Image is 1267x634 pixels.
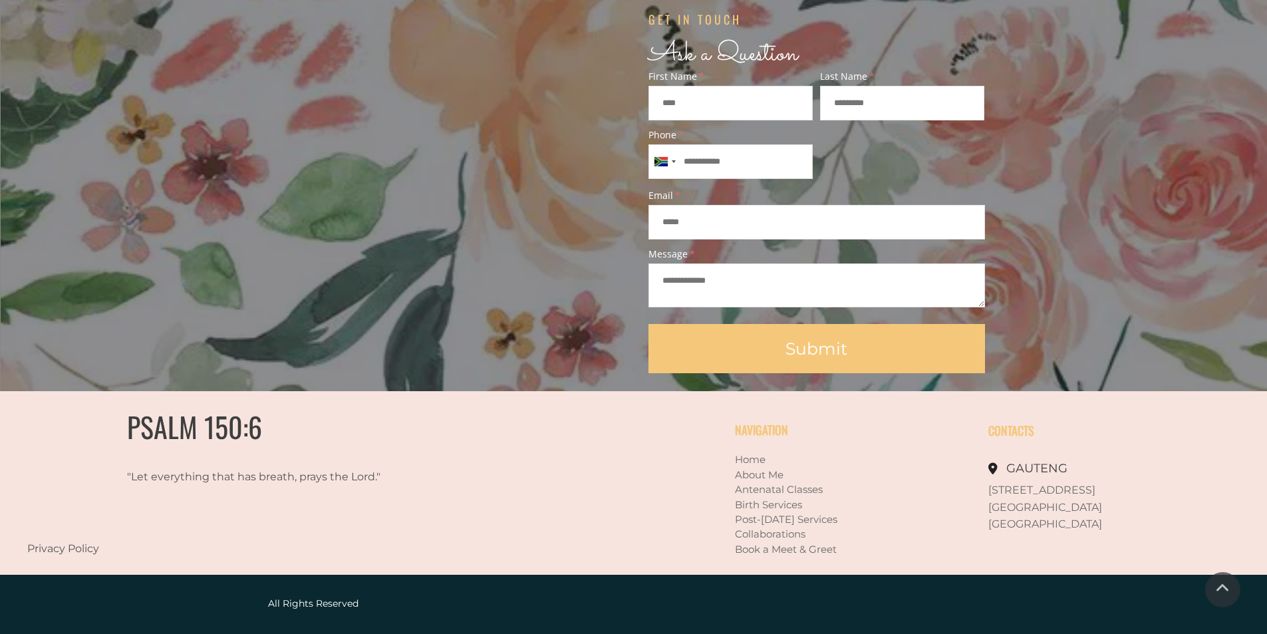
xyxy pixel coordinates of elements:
[649,145,680,178] button: Selected country
[820,72,985,81] span: Last Name
[648,72,813,81] span: First Name
[735,498,802,511] a: Birth Services
[1006,461,1067,476] span: GAUTENG
[375,470,380,483] span: ."
[735,453,766,466] a: Home
[1205,572,1240,607] a: Scroll To Top
[735,483,823,496] a: Antenatal Classes
[988,484,1095,496] span: [STREET_ADDRESS]
[648,11,739,28] span: G E T I N T O U C H
[735,543,837,555] a: Book a Meet & Greet
[648,249,985,259] span: Message
[648,130,813,140] span: Phone
[820,86,985,120] input: Last Name
[735,468,783,481] a: About Me
[988,518,1102,530] span: [GEOGRAPHIC_DATA]
[648,263,985,307] textarea: Message
[648,205,985,239] input: Email
[127,470,375,483] span: "Let everything that has breath, prays the Lord
[988,422,1034,439] span: CONTACTS
[988,501,1102,514] span: [GEOGRAPHIC_DATA]
[735,528,805,540] a: Collaborations
[735,421,788,438] span: NAVIGATION
[648,191,985,200] span: Email
[648,34,798,75] span: Ask a Question
[648,324,985,373] a: Submit
[268,597,358,609] span: All Rights Reserved
[648,86,813,120] input: First Name
[648,144,813,179] input: Phone
[27,542,99,555] a: Privacy Policy
[735,513,837,526] a: Post-[DATE] Services
[127,406,262,447] span: PSALM 150:6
